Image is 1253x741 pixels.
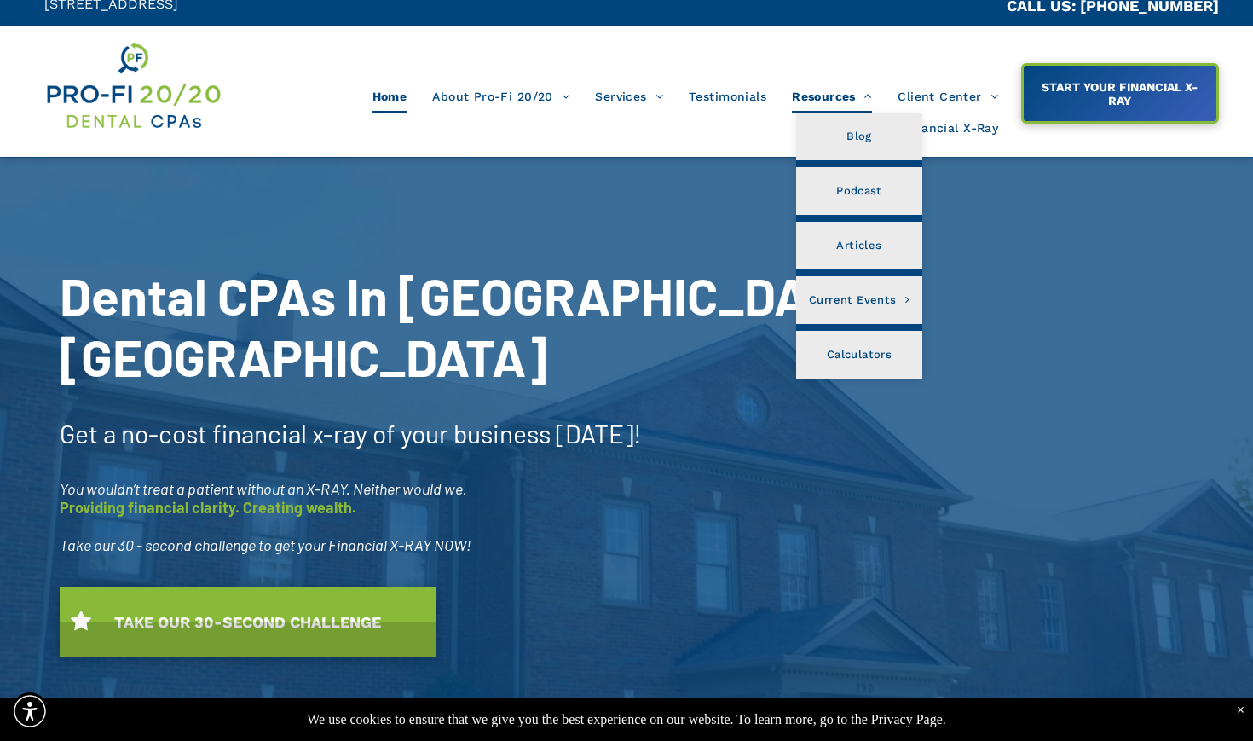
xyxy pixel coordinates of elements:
[60,535,471,554] span: Take our 30 - second challenge to get your Financial X-RAY NOW!
[846,125,872,148] span: Blog
[60,418,116,449] span: Get a
[827,344,892,366] span: Calculators
[360,80,420,113] a: Home
[796,113,922,160] a: Blog
[836,234,881,257] span: Articles
[1025,72,1214,116] span: START YOUR FINANCIAL X-RAY
[796,167,922,215] a: Podcast
[60,479,467,498] span: You wouldn’t treat a patient without an X-RAY. Neither would we.
[676,80,779,113] a: Testimonials
[796,222,922,269] a: Articles
[1237,703,1244,718] div: Dismiss notification
[582,80,676,113] a: Services
[121,418,367,449] span: no-cost financial x-ray
[857,113,1011,145] a: Free Financial X-Ray
[108,605,387,640] span: TAKE OUR 30-SECOND CHALLENGE
[809,289,909,311] span: Current Events
[792,80,872,113] span: Resources
[885,80,1011,113] a: Client Center
[11,692,49,730] div: Accessibility Menu
[60,498,356,517] span: Providing financial clarity. Creating wealth.
[44,39,222,132] img: Get Dental CPA Consulting, Bookkeeping, & Bank Loans
[60,587,436,657] a: TAKE OUR 30-SECOND CHALLENGE
[779,80,885,113] a: Resources
[372,418,642,449] span: of your business [DATE]!
[796,276,922,324] a: Current Events
[836,180,882,202] span: Podcast
[796,331,922,379] a: Calculators
[60,264,899,387] span: Dental CPAs In [GEOGRAPHIC_DATA], [GEOGRAPHIC_DATA]
[1021,63,1219,124] a: START YOUR FINANCIAL X-RAY
[419,80,582,113] a: About Pro-Fi 20/20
